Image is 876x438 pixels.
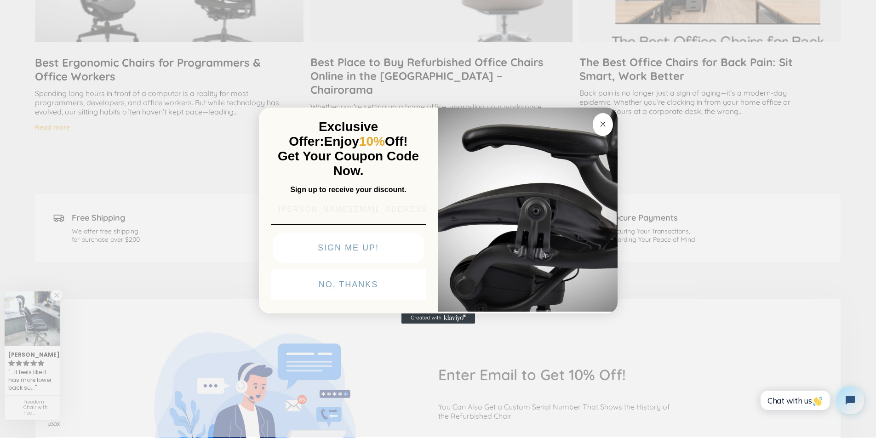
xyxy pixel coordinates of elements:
a: Created with Klaviyo - opens in a new tab [401,313,475,324]
span: 10% [359,134,385,148]
span: Enjoy Off! [324,134,408,148]
img: underline [271,224,426,225]
input: Email [271,200,426,219]
button: NO, THANKS [271,269,426,300]
button: SIGN ME UP! [273,233,424,263]
button: Close dialog [593,113,613,136]
span: Sign up to receive your discount. [290,186,406,193]
span: Get Your Coupon Code Now. [278,149,419,178]
img: 92d77583-a095-41f6-84e7-858462e0427a.jpeg [438,106,618,312]
span: Exclusive Offer: [289,119,378,148]
iframe: Tidio Chat [753,379,872,422]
